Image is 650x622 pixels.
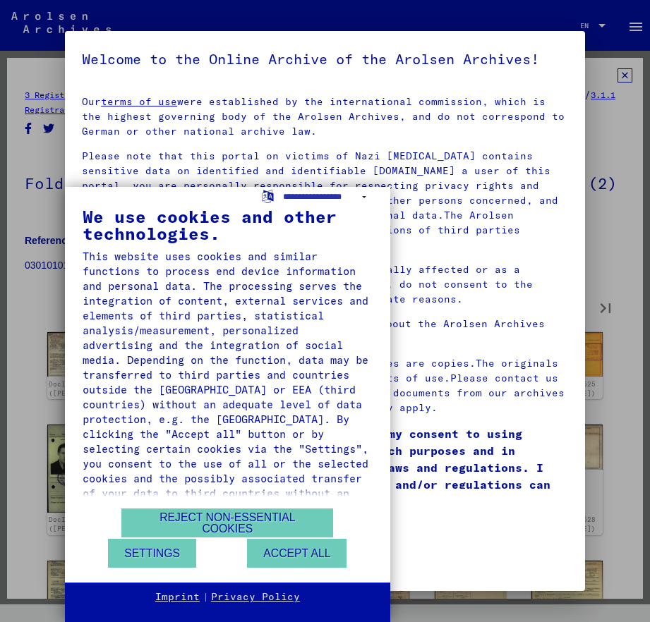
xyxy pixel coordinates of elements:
div: This website uses cookies and similar functions to process end device information and personal da... [83,249,373,516]
button: Reject non-essential cookies [121,508,333,537]
a: Imprint [155,590,200,604]
a: Privacy Policy [211,590,300,604]
button: Settings [108,539,196,568]
div: We use cookies and other technologies. [83,208,373,242]
button: Accept all [247,539,347,568]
